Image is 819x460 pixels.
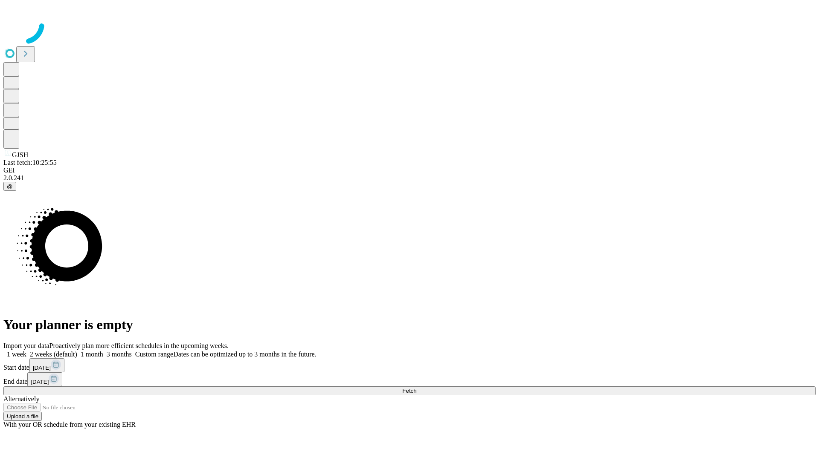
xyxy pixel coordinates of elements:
[402,388,416,394] span: Fetch
[7,351,26,358] span: 1 week
[27,372,62,386] button: [DATE]
[3,421,136,428] span: With your OR schedule from your existing EHR
[7,183,13,190] span: @
[81,351,103,358] span: 1 month
[3,159,57,166] span: Last fetch: 10:25:55
[3,395,39,402] span: Alternatively
[3,342,49,349] span: Import your data
[33,365,51,371] span: [DATE]
[3,358,816,372] div: Start date
[3,182,16,191] button: @
[3,167,816,174] div: GEI
[135,351,173,358] span: Custom range
[3,174,816,182] div: 2.0.241
[3,372,816,386] div: End date
[173,351,316,358] span: Dates can be optimized up to 3 months in the future.
[30,351,77,358] span: 2 weeks (default)
[31,379,49,385] span: [DATE]
[12,151,28,158] span: GJSH
[3,386,816,395] button: Fetch
[107,351,132,358] span: 3 months
[3,412,42,421] button: Upload a file
[29,358,64,372] button: [DATE]
[49,342,229,349] span: Proactively plan more efficient schedules in the upcoming weeks.
[3,317,816,333] h1: Your planner is empty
